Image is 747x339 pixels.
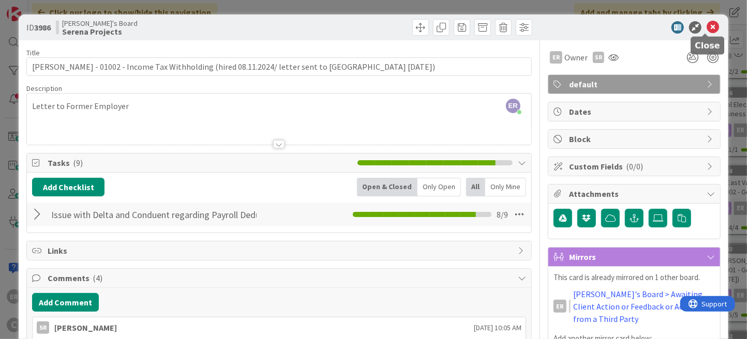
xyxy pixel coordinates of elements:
[48,157,352,169] span: Tasks
[357,178,417,196] div: Open & Closed
[569,251,701,263] span: Mirrors
[695,41,720,51] h5: Close
[593,52,604,63] div: SR
[32,100,526,112] p: Letter to Former Employer
[554,272,715,284] p: This card is already mirrored on 1 other board.
[550,51,562,64] div: ER
[569,160,701,173] span: Custom Fields
[569,78,701,90] span: default
[34,22,51,33] b: 3986
[466,178,485,196] div: All
[37,321,49,334] div: SR
[48,205,260,224] input: Add Checklist...
[474,322,521,333] span: [DATE] 10:05 AM
[626,161,643,172] span: ( 0/0 )
[62,19,138,27] span: [PERSON_NAME]'s Board
[506,99,520,113] span: ER
[485,178,526,196] div: Only Mine
[62,27,138,36] b: Serena Projects
[26,57,532,76] input: type card name here...
[26,84,62,93] span: Description
[569,105,701,118] span: Dates
[417,178,461,196] div: Only Open
[73,158,83,168] span: ( 9 )
[569,188,701,200] span: Attachments
[32,293,99,312] button: Add Comment
[554,300,566,313] div: ER
[32,178,104,196] button: Add Checklist
[564,51,588,64] span: Owner
[22,2,47,14] span: Support
[93,273,102,283] span: ( 4 )
[48,272,513,284] span: Comments
[26,21,51,34] span: ID
[569,133,701,145] span: Block
[497,208,508,221] span: 8 / 9
[574,288,715,325] a: [PERSON_NAME]'s Board > Awaiting Client Action or Feedback or Action from a Third Party
[54,321,117,334] div: [PERSON_NAME]
[26,48,40,57] label: Title
[48,244,513,257] span: Links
